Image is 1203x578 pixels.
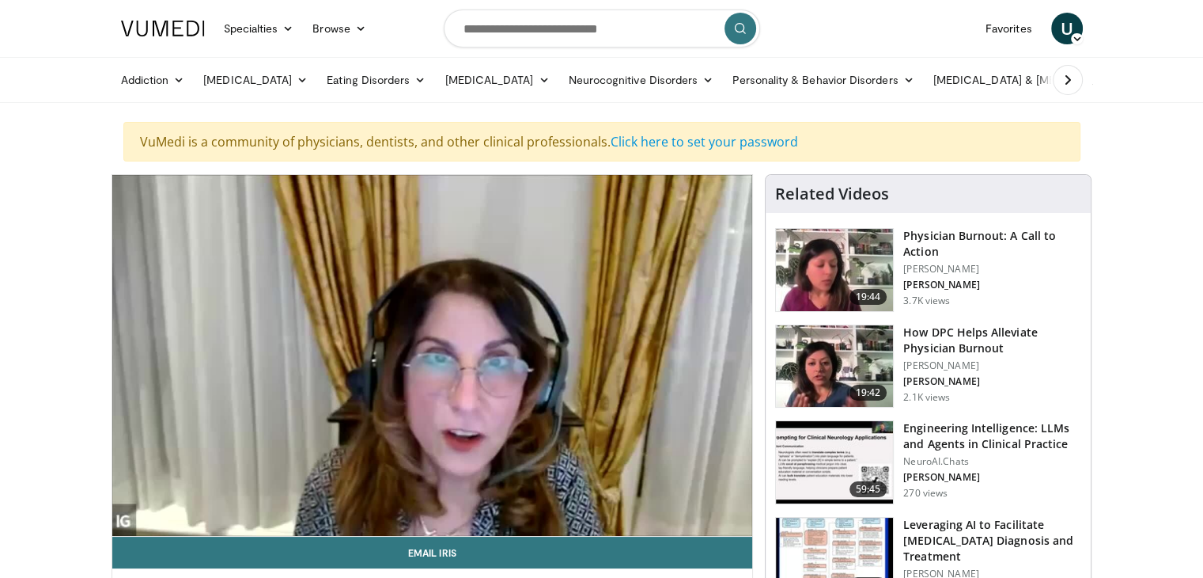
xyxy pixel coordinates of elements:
[317,64,435,96] a: Eating Disorders
[775,228,1081,312] a: 19:44 Physician Burnout: A Call to Action [PERSON_NAME] [PERSON_NAME] 3.7K views
[1051,13,1083,44] a: U
[903,420,1081,452] h3: Engineering Intelligence: LLMs and Agents in Clinical Practice
[194,64,317,96] a: [MEDICAL_DATA]
[849,385,887,401] span: 19:42
[112,64,195,96] a: Addiction
[903,455,1081,468] p: NeuroAI.Chats
[776,229,893,311] img: ae962841-479a-4fc3-abd9-1af602e5c29c.150x105_q85_crop-smart_upscale.jpg
[849,481,887,497] span: 59:45
[123,122,1080,162] div: VuMedi is a community of physicians, dentists, and other clinical professionals.
[903,487,948,500] p: 270 views
[903,471,1081,484] p: [PERSON_NAME]
[435,64,558,96] a: [MEDICAL_DATA]
[214,13,304,44] a: Specialties
[903,517,1081,565] h3: Leveraging AI to Facilitate [MEDICAL_DATA] Diagnosis and Treatment
[559,64,724,96] a: Neurocognitive Disorders
[775,420,1081,504] a: 59:45 Engineering Intelligence: LLMs and Agents in Clinical Practice NeuroAI.Chats [PERSON_NAME] ...
[924,64,1150,96] a: [MEDICAL_DATA] & [MEDICAL_DATA]
[121,21,205,36] img: VuMedi Logo
[775,325,1081,409] a: 19:42 How DPC Helps Alleviate Physician Burnout [PERSON_NAME] [PERSON_NAME] 2.1K views
[775,184,889,203] h4: Related Videos
[444,10,760,48] input: Search topics, interventions
[903,325,1081,356] h3: How DPC Helps Alleviate Physician Burnout
[903,263,1081,276] p: [PERSON_NAME]
[976,13,1042,44] a: Favorites
[903,279,1081,291] p: [PERSON_NAME]
[723,64,923,96] a: Personality & Behavior Disorders
[303,13,376,44] a: Browse
[903,391,950,404] p: 2.1K views
[611,133,798,150] a: Click here to set your password
[849,289,887,305] span: 19:44
[903,295,950,307] p: 3.7K views
[776,421,893,504] img: ea6b8c10-7800-4812-b957-8d44f0be21f9.150x105_q85_crop-smart_upscale.jpg
[903,228,1081,260] h3: Physician Burnout: A Call to Action
[776,325,893,408] img: 8c03ed1f-ed96-42cb-9200-2a88a5e9b9ab.150x105_q85_crop-smart_upscale.jpg
[903,359,1081,372] p: [PERSON_NAME]
[112,175,753,537] video-js: Video Player
[112,537,753,568] a: Email Iris
[903,375,1081,388] p: [PERSON_NAME]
